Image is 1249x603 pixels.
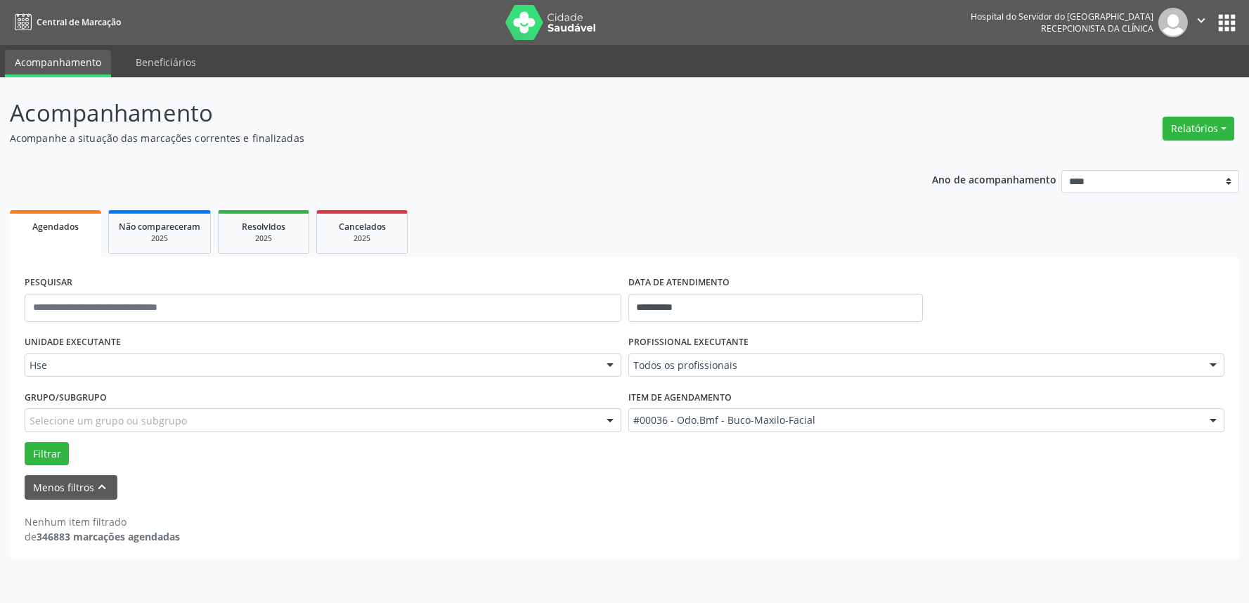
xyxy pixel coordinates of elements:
[1041,22,1153,34] span: Recepcionista da clínica
[119,233,200,244] div: 2025
[1163,117,1234,141] button: Relatórios
[32,221,79,233] span: Agendados
[327,233,397,244] div: 2025
[971,11,1153,22] div: Hospital do Servidor do [GEOGRAPHIC_DATA]
[633,358,1196,372] span: Todos os profissionais
[30,358,593,372] span: Hse
[119,221,200,233] span: Não compareceram
[10,11,121,34] a: Central de Marcação
[37,530,180,543] strong: 346883 marcações agendadas
[25,475,117,500] button: Menos filtroskeyboard_arrow_up
[932,170,1056,188] p: Ano de acompanhamento
[1215,11,1239,35] button: apps
[5,50,111,77] a: Acompanhamento
[10,131,870,145] p: Acompanhe a situação das marcações correntes e finalizadas
[25,332,121,354] label: UNIDADE EXECUTANTE
[126,50,206,74] a: Beneficiários
[628,272,730,294] label: DATA DE ATENDIMENTO
[633,413,1196,427] span: #00036 - Odo.Bmf - Buco-Maxilo-Facial
[1193,13,1209,28] i: 
[94,479,110,495] i: keyboard_arrow_up
[1188,8,1215,37] button: 
[30,413,187,428] span: Selecione um grupo ou subgrupo
[37,16,121,28] span: Central de Marcação
[25,529,180,544] div: de
[25,514,180,529] div: Nenhum item filtrado
[25,272,72,294] label: PESQUISAR
[628,387,732,408] label: Item de agendamento
[628,332,749,354] label: PROFISSIONAL EXECUTANTE
[339,221,386,233] span: Cancelados
[228,233,299,244] div: 2025
[242,221,285,233] span: Resolvidos
[10,96,870,131] p: Acompanhamento
[25,442,69,466] button: Filtrar
[25,387,107,408] label: Grupo/Subgrupo
[1158,8,1188,37] img: img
